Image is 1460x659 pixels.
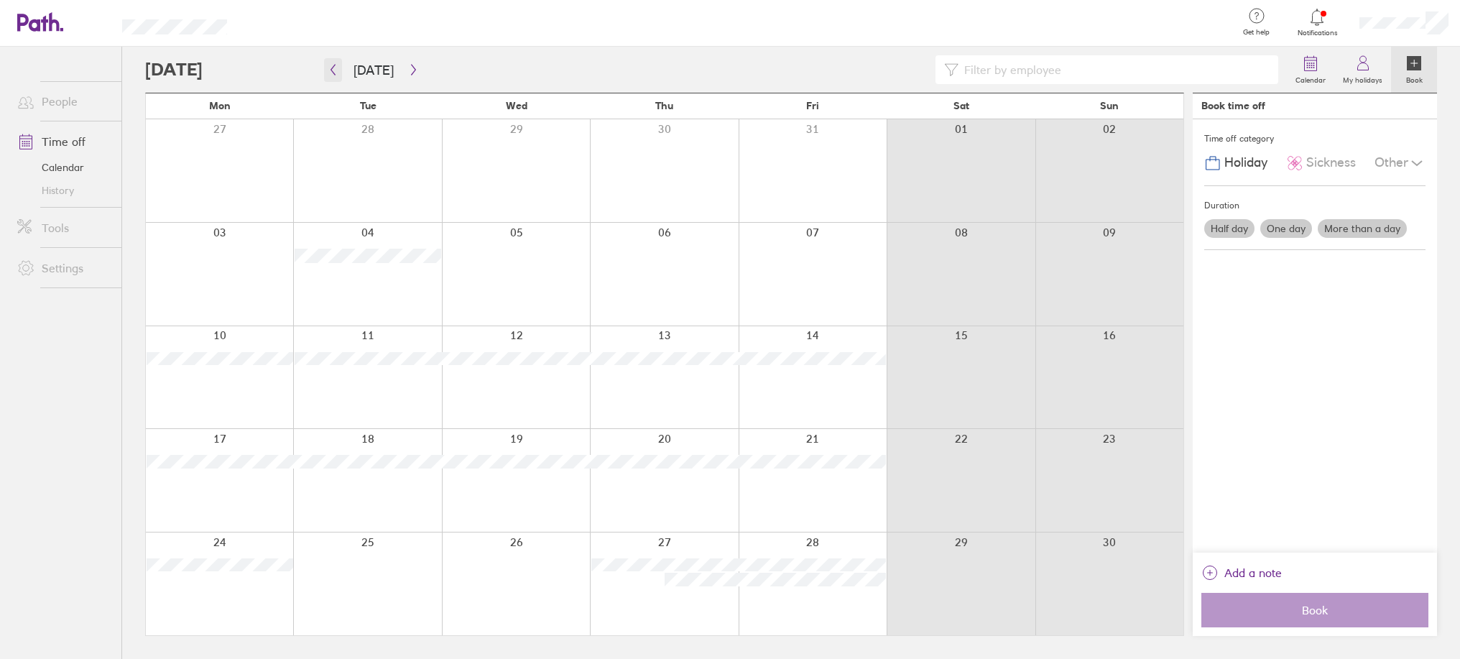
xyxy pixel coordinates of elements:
[806,100,819,111] span: Fri
[1224,561,1282,584] span: Add a note
[1334,47,1391,93] a: My holidays
[506,100,527,111] span: Wed
[1201,100,1265,111] div: Book time off
[1201,561,1282,584] button: Add a note
[1306,155,1356,170] span: Sickness
[6,156,121,179] a: Calendar
[360,100,376,111] span: Tue
[1204,128,1426,149] div: Time off category
[1397,72,1431,85] label: Book
[1294,7,1341,37] a: Notifications
[1334,72,1391,85] label: My holidays
[953,100,969,111] span: Sat
[1374,149,1426,177] div: Other
[6,127,121,156] a: Time off
[1287,47,1334,93] a: Calendar
[1224,155,1267,170] span: Holiday
[6,179,121,202] a: History
[1260,219,1312,238] label: One day
[1204,195,1426,216] div: Duration
[209,100,231,111] span: Mon
[6,254,121,282] a: Settings
[6,87,121,116] a: People
[342,58,405,82] button: [DATE]
[958,56,1270,83] input: Filter by employee
[1287,72,1334,85] label: Calendar
[1233,28,1280,37] span: Get help
[1100,100,1119,111] span: Sun
[1211,604,1418,617] span: Book
[1204,219,1255,238] label: Half day
[6,213,121,242] a: Tools
[1391,47,1437,93] a: Book
[655,100,673,111] span: Thu
[1294,29,1341,37] span: Notifications
[1318,219,1407,238] label: More than a day
[1201,593,1428,627] button: Book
